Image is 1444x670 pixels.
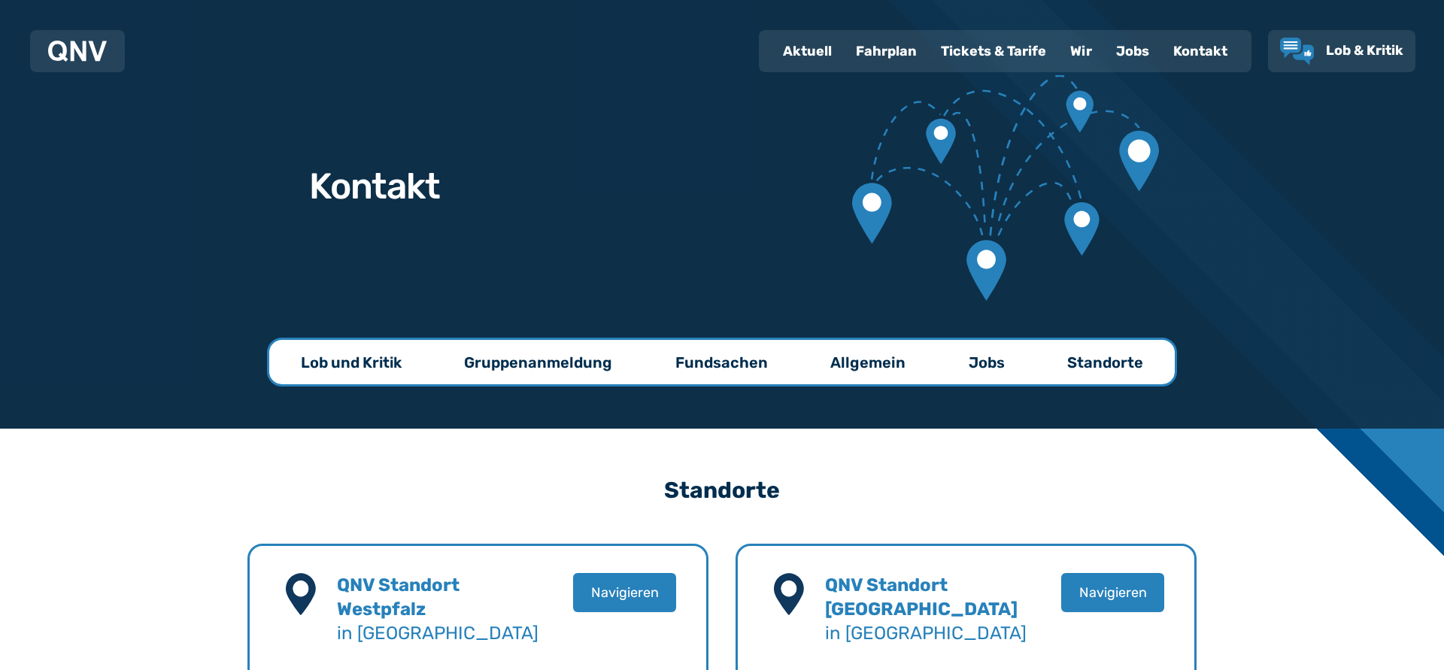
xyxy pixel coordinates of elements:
a: Fundsachen [645,340,798,384]
a: Jobs [1104,32,1161,71]
a: QNV Logo [48,36,107,66]
h1: Kontakt [309,168,440,205]
p: Lob und Kritik [301,352,402,373]
h4: in [GEOGRAPHIC_DATA] [825,573,1027,645]
p: Standorte [1067,352,1143,373]
a: Aktuell [771,32,844,71]
img: QNV Logo [48,41,107,62]
p: Fundsachen [675,352,768,373]
a: Wir [1058,32,1104,71]
button: Navigieren [1061,573,1164,612]
a: Lob & Kritik [1280,38,1403,65]
a: Jobs [939,340,1035,384]
a: Gruppenanmeldung [434,340,642,384]
a: Allgemein [800,340,936,384]
h4: in [GEOGRAPHIC_DATA] [337,573,538,645]
p: Allgemein [830,352,906,373]
span: Lob & Kritik [1326,42,1403,59]
button: Navigieren [573,573,676,612]
p: Jobs [969,352,1005,373]
a: Fahrplan [844,32,929,71]
a: Lob und Kritik [271,340,432,384]
h3: Standorte [247,464,1197,517]
a: Kontakt [1161,32,1239,71]
b: QNV Standort [GEOGRAPHIC_DATA] [825,575,1018,620]
p: Gruppenanmeldung [464,352,612,373]
a: Standorte [1037,340,1173,384]
a: Tickets & Tarife [929,32,1058,71]
b: QNV Standort Westpfalz [337,575,460,620]
img: Verbundene Kartenmarkierungen [852,75,1159,301]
